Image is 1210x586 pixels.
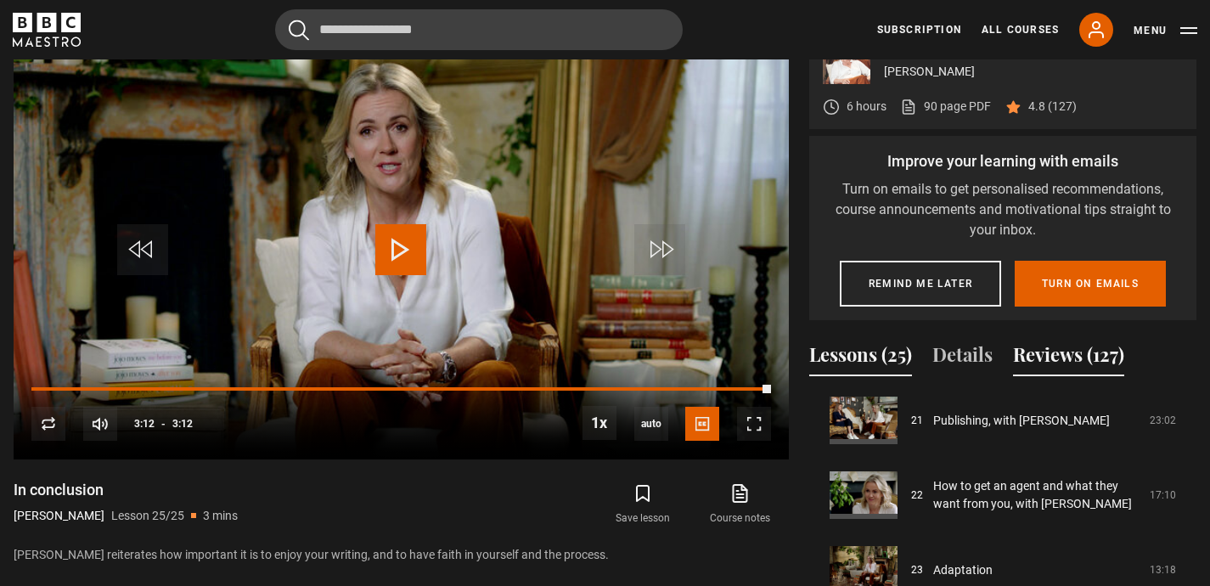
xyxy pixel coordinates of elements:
[582,406,616,440] button: Playback Rate
[111,507,184,525] p: Lesson 25/25
[594,480,691,529] button: Save lesson
[1015,261,1166,307] button: Turn on emails
[134,409,155,439] span: 3:12
[172,409,193,439] span: 3:12
[1028,98,1077,116] p: 4.8 (127)
[737,407,771,441] button: Fullscreen
[31,407,65,441] button: Replay
[884,63,1183,81] p: [PERSON_NAME]
[982,22,1059,37] a: All Courses
[161,418,166,430] span: -
[634,407,668,441] span: auto
[14,23,789,459] video-js: Video Player
[289,20,309,41] button: Submit the search query
[685,407,719,441] button: Captions
[823,149,1183,172] p: Improve your learning with emails
[1134,22,1197,39] button: Toggle navigation
[1013,341,1124,376] button: Reviews (127)
[933,477,1140,513] a: How to get an agent and what they want from you, with [PERSON_NAME]
[14,507,104,525] p: [PERSON_NAME]
[14,480,238,500] h1: In conclusion
[877,22,961,37] a: Subscription
[933,561,993,579] a: Adaptation
[692,480,789,529] a: Course notes
[847,98,886,116] p: 6 hours
[823,179,1183,240] p: Turn on emails to get personalised recommendations, course announcements and motivational tips st...
[14,546,789,564] p: [PERSON_NAME] reiterates how important it is to enjoy your writing, and to have faith in yourself...
[932,341,993,376] button: Details
[83,407,117,441] button: Mute
[31,387,771,391] div: Progress Bar
[275,9,683,50] input: Search
[900,98,991,116] a: 90 page PDF
[634,407,668,441] div: Current quality: 720p
[203,507,238,525] p: 3 mins
[840,261,1001,307] button: Remind me later
[809,341,912,376] button: Lessons (25)
[933,412,1110,430] a: Publishing, with [PERSON_NAME]
[13,13,81,47] svg: BBC Maestro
